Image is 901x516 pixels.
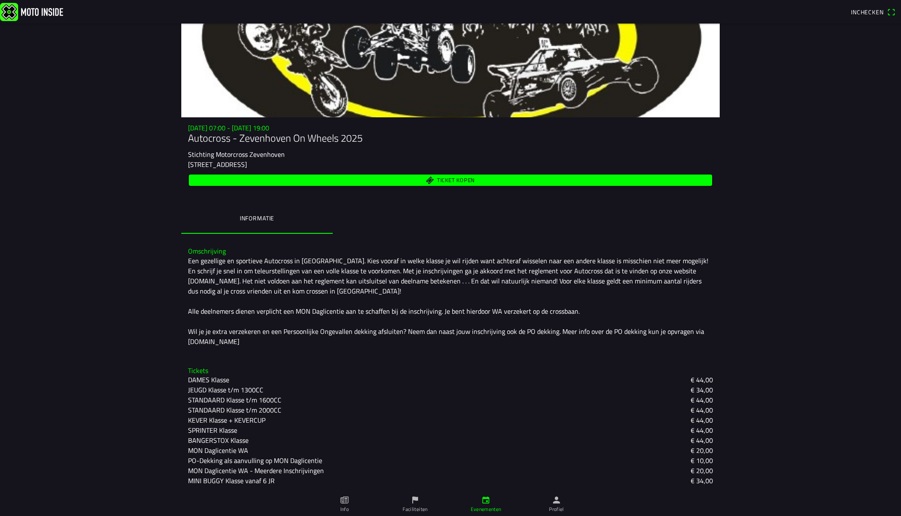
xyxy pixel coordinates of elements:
[691,445,713,455] ion-text: € 20,00
[188,425,237,435] ion-text: SPRINTER Klasse
[691,476,713,486] ion-text: € 34,00
[403,505,427,513] ion-label: Faciliteiten
[340,495,349,505] ion-icon: paper
[691,395,713,405] ion-text: € 44,00
[188,256,713,347] div: Een gezellige en sportieve Autocross in [GEOGRAPHIC_DATA]. Kies vooraf in welke klasse je wil rij...
[471,505,501,513] ion-label: Evenementen
[851,8,884,16] span: Inchecken
[691,435,713,445] ion-text: € 44,00
[691,455,713,466] ion-text: € 10,00
[847,5,899,19] a: Incheckenqr scanner
[188,415,265,425] ion-text: KEVER Klasse + KEVERCUP
[188,132,713,144] h1: Autocross - Zevenhoven On Wheels 2025
[188,367,713,375] h3: Tickets
[481,495,490,505] ion-icon: calendar
[188,466,324,476] ion-text: MON Daglicentie WA - Meerdere Inschrijvingen
[188,476,275,486] ion-text: MINI BUGGY Klasse vanaf 6 JR
[340,505,349,513] ion-label: Info
[691,385,713,395] ion-text: € 34,00
[188,435,249,445] ion-text: BANGERSTOX Klasse
[188,445,248,455] ion-text: MON Daglicentie WA
[188,124,713,132] h3: [DATE] 07:00 - [DATE] 19:00
[188,405,281,415] ion-text: STANDAARD Klasse t/m 2000CC
[188,385,263,395] ion-text: JEUGD Klasse t/m 1300CC
[437,177,475,183] span: Ticket kopen
[188,455,322,466] ion-text: PO-Dekking als aanvulling op MON Daglicentie
[691,466,713,476] ion-text: € 20,00
[691,375,713,385] ion-text: € 44,00
[240,214,274,223] ion-label: Informatie
[691,415,713,425] ion-text: € 44,00
[188,375,229,385] ion-text: DAMES Klasse
[188,395,281,405] ion-text: STANDAARD Klasse t/m 1600CC
[552,495,561,505] ion-icon: person
[188,159,247,169] ion-text: [STREET_ADDRESS]
[188,149,285,159] ion-text: Stichting Motorcross Zevenhoven
[549,505,564,513] ion-label: Profiel
[691,425,713,435] ion-text: € 44,00
[411,495,420,505] ion-icon: flag
[188,247,713,255] h3: Omschrijving
[691,405,713,415] ion-text: € 44,00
